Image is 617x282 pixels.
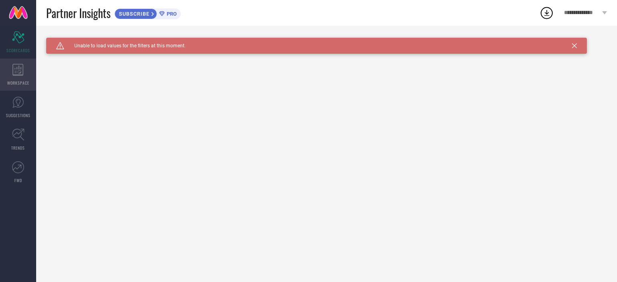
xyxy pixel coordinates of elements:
[46,38,607,44] div: Unable to load filters at this moment. Please try later.
[6,47,30,53] span: SCORECARDS
[46,5,110,21] span: Partner Insights
[539,6,554,20] div: Open download list
[165,11,177,17] span: PRO
[11,145,25,151] span: TRENDS
[64,43,186,49] span: Unable to load values for the filters at this moment.
[115,11,151,17] span: SUBSCRIBE
[14,177,22,183] span: FWD
[6,112,31,118] span: SUGGESTIONS
[7,80,29,86] span: WORKSPACE
[114,6,181,19] a: SUBSCRIBEPRO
